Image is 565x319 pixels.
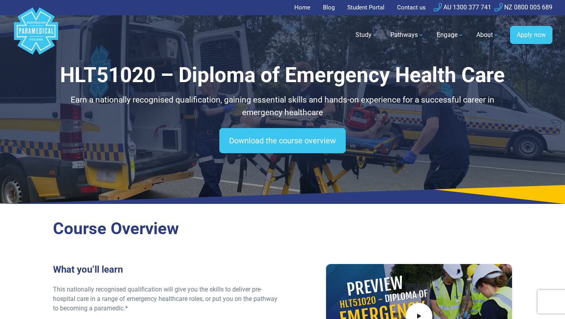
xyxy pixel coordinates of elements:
p: This nationally recognised qualification will give you the skills to deliver pre-hospital care in... [53,285,278,313]
a: AU 1300 377 741 [434,4,491,11]
a: Engage [432,24,468,46]
a: Apply now [510,26,552,44]
p: Earn a nationally recognised qualification, gaining essential skills and hands-on experience for ... [53,94,512,119]
a: Download the course overview [219,128,346,153]
a: NZ 0800 005 689 [494,4,552,11]
a: Australian Paramedical College [13,15,60,55]
h1: HLT51020 – Diploma of Emergency Health Care [53,63,512,88]
h2: Course Overview [53,219,512,239]
a: Pathways [386,24,429,46]
h3: What you’ll learn [53,264,278,275]
a: Study [351,24,383,46]
a: About [472,24,504,46]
